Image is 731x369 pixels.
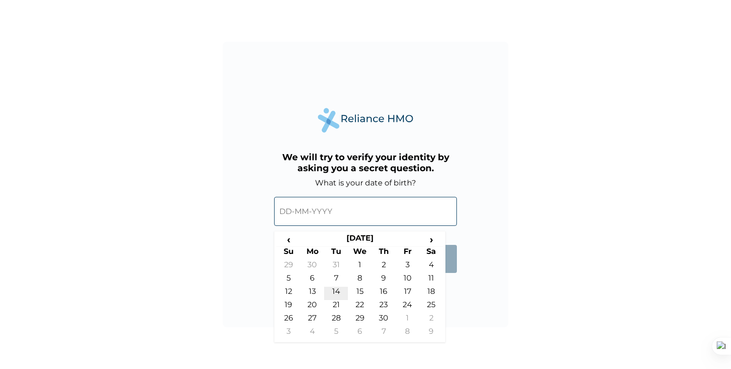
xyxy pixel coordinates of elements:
[395,247,419,260] th: Fr
[372,260,395,273] td: 2
[324,300,348,313] td: 21
[300,327,324,340] td: 4
[372,273,395,287] td: 9
[372,247,395,260] th: Th
[274,197,457,226] input: DD-MM-YYYY
[277,287,300,300] td: 12
[419,300,443,313] td: 25
[348,313,372,327] td: 29
[277,327,300,340] td: 3
[277,300,300,313] td: 19
[419,247,443,260] th: Sa
[419,287,443,300] td: 18
[419,313,443,327] td: 2
[395,287,419,300] td: 17
[372,313,395,327] td: 30
[372,287,395,300] td: 16
[274,152,457,174] h3: We will try to verify your identity by asking you a secret question.
[300,260,324,273] td: 30
[419,233,443,245] span: ›
[348,287,372,300] td: 15
[318,108,413,132] img: Reliance Health's Logo
[348,327,372,340] td: 6
[372,300,395,313] td: 23
[419,327,443,340] td: 9
[277,273,300,287] td: 5
[300,233,419,247] th: [DATE]
[324,313,348,327] td: 28
[324,287,348,300] td: 14
[395,300,419,313] td: 24
[395,260,419,273] td: 3
[315,178,416,187] label: What is your date of birth?
[300,300,324,313] td: 20
[419,260,443,273] td: 4
[324,247,348,260] th: Tu
[395,273,419,287] td: 10
[300,247,324,260] th: Mo
[419,273,443,287] td: 11
[277,260,300,273] td: 29
[277,233,300,245] span: ‹
[348,300,372,313] td: 22
[348,273,372,287] td: 8
[277,247,300,260] th: Su
[348,260,372,273] td: 1
[324,327,348,340] td: 5
[324,273,348,287] td: 7
[300,313,324,327] td: 27
[277,313,300,327] td: 26
[300,273,324,287] td: 6
[395,313,419,327] td: 1
[324,260,348,273] td: 31
[300,287,324,300] td: 13
[348,247,372,260] th: We
[395,327,419,340] td: 8
[372,327,395,340] td: 7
